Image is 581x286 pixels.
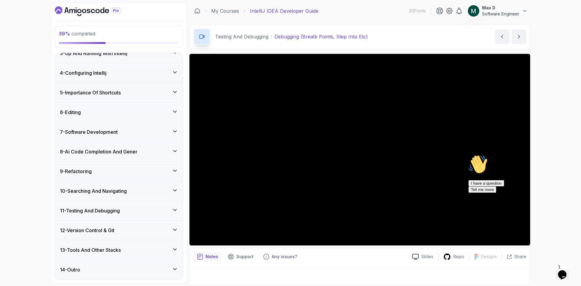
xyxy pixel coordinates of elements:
[60,266,80,273] h3: 14 - Outro
[55,260,183,279] button: 14-Outro
[55,103,183,122] button: 6-Editing
[55,6,135,16] a: Dashboard
[59,31,95,37] span: completed
[194,8,200,14] a: Dashboard
[55,44,183,63] button: 3-Up And Running With Intellij
[556,262,575,280] iframe: chat widget
[55,142,183,161] button: 8-Ai Code Completion And Gener
[60,128,118,136] h3: 7 - Software Development
[60,89,121,96] h3: 5 - Importance Of Shortcuts
[55,240,183,260] button: 13-Tools And Other Stacks
[466,152,575,259] iframe: chat widget
[224,252,257,261] button: Support button
[193,252,222,261] button: notes button
[407,254,438,260] a: Slides
[512,29,526,44] button: next content
[55,221,183,240] button: 12-Version Control & Git
[274,33,368,40] p: Debugging (Breatk Points, Step Into Etc)
[189,54,530,245] iframe: 7 - Debugging (Breatk Points, Step Into etc)
[60,168,92,175] h3: 9 - Refactoring
[482,5,519,11] p: Max D
[250,7,318,15] p: IntelliJ IDEA Developer Guide
[421,254,433,260] p: Slides
[2,34,30,41] button: Tell me more
[60,207,120,214] h3: 11 - Testing And Debugging
[2,2,111,41] div: 👋Hi! How can we help?I have a questionTell me more
[60,246,121,254] h3: 13 - Tools And Other Stacks
[438,253,469,261] a: Repo
[211,7,239,15] a: My Courses
[55,63,183,83] button: 4-Configuring Intellij
[60,227,114,234] h3: 12 - Version Control & Git
[60,69,107,77] h3: 4 - Configuring Intellij
[205,254,218,260] p: Notes
[236,254,254,260] p: Support
[55,181,183,201] button: 10-Searching And Navigating
[2,28,38,34] button: I have a question
[60,187,127,195] h3: 10 - Searching And Navigating
[2,2,22,22] img: :wave:
[60,148,137,155] h3: 8 - Ai Code Completion And Gener
[59,31,70,37] span: 39 %
[55,201,183,220] button: 11-Testing And Debugging
[495,29,509,44] button: previous content
[60,50,127,57] h3: 3 - Up And Running With Intellij
[468,5,528,17] button: user profile imageMax DSoftware Engineer
[55,162,183,181] button: 9-Refactoring
[272,254,297,260] p: Any issues?
[453,254,464,260] p: Repo
[55,83,183,102] button: 5-Importance Of Shortcuts
[409,8,426,14] p: 30 Points
[60,109,81,116] h3: 6 - Editing
[215,33,268,40] p: Testing And Debugging
[468,5,479,17] img: user profile image
[55,122,183,142] button: 7-Software Development
[2,18,60,23] span: Hi! How can we help?
[260,252,301,261] button: Feedback button
[482,11,519,17] p: Software Engineer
